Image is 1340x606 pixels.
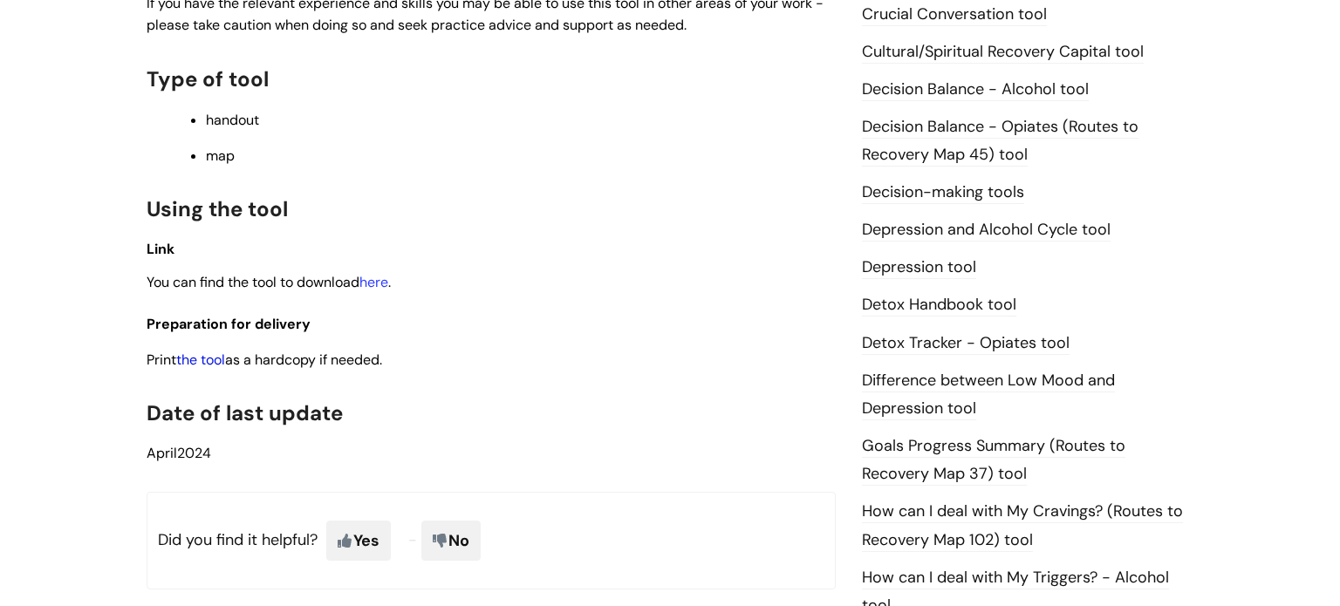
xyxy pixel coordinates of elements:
[862,116,1138,167] a: Decision Balance - Opiates (Routes to Recovery Map 45) tool
[147,65,269,92] span: Type of tool
[862,181,1024,204] a: Decision-making tools
[862,78,1089,101] a: Decision Balance - Alcohol tool
[862,219,1111,242] a: Depression and Alcohol Cycle tool
[147,240,174,258] span: Link
[147,492,836,589] p: Did you find it helpful?
[176,351,225,369] a: the tool
[862,435,1125,486] a: Goals Progress Summary (Routes to Recovery Map 37) tool
[147,444,177,462] span: April
[862,256,976,279] a: Depression tool
[147,315,311,333] span: Preparation for delivery
[359,273,388,291] a: here
[147,273,391,291] span: You can find the tool to download .
[206,146,235,165] span: map
[326,521,391,561] span: Yes
[147,195,288,222] span: Using the tool
[862,370,1115,420] a: Difference between Low Mood and Depression tool
[421,521,481,561] span: No
[206,111,259,129] span: handout
[862,3,1047,26] a: Crucial Conversation tool
[862,41,1144,64] a: Cultural/Spiritual Recovery Capital tool
[147,351,382,369] span: Print as a hardcopy if needed.
[147,399,343,426] span: Date of last update
[862,294,1016,317] a: Detox Handbook tool
[862,332,1070,355] a: Detox Tracker - Opiates tool
[862,500,1183,551] a: How can I deal with My Cravings? (Routes to Recovery Map 102) tool
[147,444,211,462] span: 2024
